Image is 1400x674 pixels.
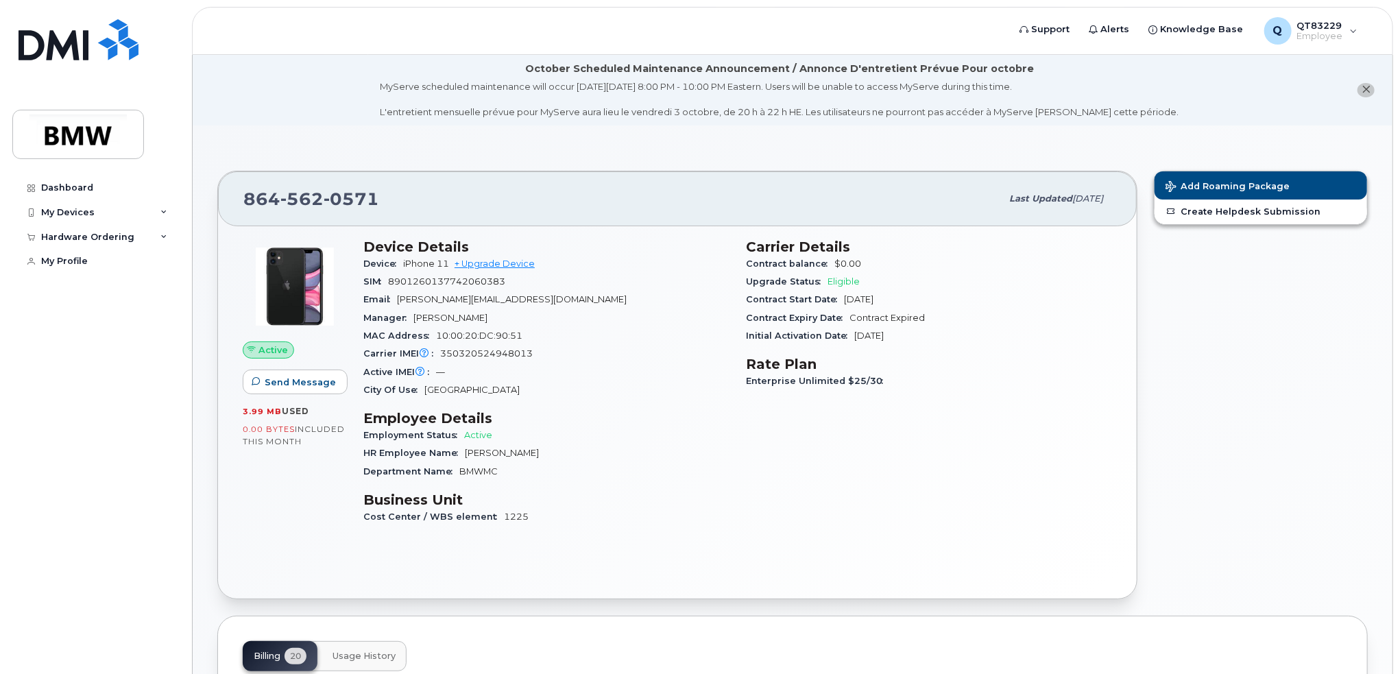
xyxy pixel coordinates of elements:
span: [PERSON_NAME][EMAIL_ADDRESS][DOMAIN_NAME] [397,294,627,304]
span: SIM [363,276,388,287]
span: 1225 [504,511,529,522]
span: Contract Start Date [746,294,844,304]
span: Initial Activation Date [746,330,854,341]
span: Contract balance [746,258,834,269]
span: Enterprise Unlimited $25/30 [746,376,890,386]
span: 10:00:20:DC:90:51 [436,330,522,341]
span: Employment Status [363,430,464,440]
span: Add Roaming Package [1166,181,1290,194]
span: [DATE] [1072,193,1103,204]
span: iPhone 11 [403,258,449,269]
span: [GEOGRAPHIC_DATA] [424,385,520,395]
a: + Upgrade Device [455,258,535,269]
span: Manager [363,313,413,323]
span: Email [363,294,397,304]
div: October Scheduled Maintenance Announcement / Annonce D'entretient Prévue Pour octobre [525,62,1034,76]
span: 562 [280,189,324,209]
span: Contract Expiry Date [746,313,849,323]
h3: Carrier Details [746,239,1112,255]
h3: Device Details [363,239,729,255]
button: Send Message [243,370,348,394]
span: 864 [243,189,379,209]
span: included this month [243,424,345,446]
span: Carrier IMEI [363,348,440,359]
iframe: Messenger Launcher [1340,614,1390,664]
span: 0571 [324,189,379,209]
a: Create Helpdesk Submission [1155,200,1367,224]
span: Send Message [265,376,336,389]
span: MAC Address [363,330,436,341]
span: [PERSON_NAME] [413,313,487,323]
span: Eligible [828,276,860,287]
span: 8901260137742060383 [388,276,505,287]
span: Active [258,344,288,357]
button: close notification [1357,83,1375,97]
button: Add Roaming Package [1155,171,1367,200]
span: Contract Expired [849,313,925,323]
span: Usage History [333,651,396,662]
span: Active [464,430,492,440]
h3: Employee Details [363,410,729,426]
span: $0.00 [834,258,861,269]
h3: Business Unit [363,492,729,508]
span: BMWMC [459,466,498,477]
span: [DATE] [854,330,884,341]
span: used [282,406,309,416]
span: Upgrade Status [746,276,828,287]
span: 350320524948013 [440,348,533,359]
span: Active IMEI [363,367,436,377]
span: 3.99 MB [243,407,282,416]
span: 0.00 Bytes [243,424,295,434]
span: Last updated [1009,193,1072,204]
img: iPhone_11.jpg [254,245,336,328]
span: Device [363,258,403,269]
span: HR Employee Name [363,448,465,458]
div: MyServe scheduled maintenance will occur [DATE][DATE] 8:00 PM - 10:00 PM Eastern. Users will be u... [381,80,1179,119]
span: [PERSON_NAME] [465,448,539,458]
span: — [436,367,445,377]
span: [DATE] [844,294,873,304]
span: City Of Use [363,385,424,395]
h3: Rate Plan [746,356,1112,372]
span: Department Name [363,466,459,477]
span: Cost Center / WBS element [363,511,504,522]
